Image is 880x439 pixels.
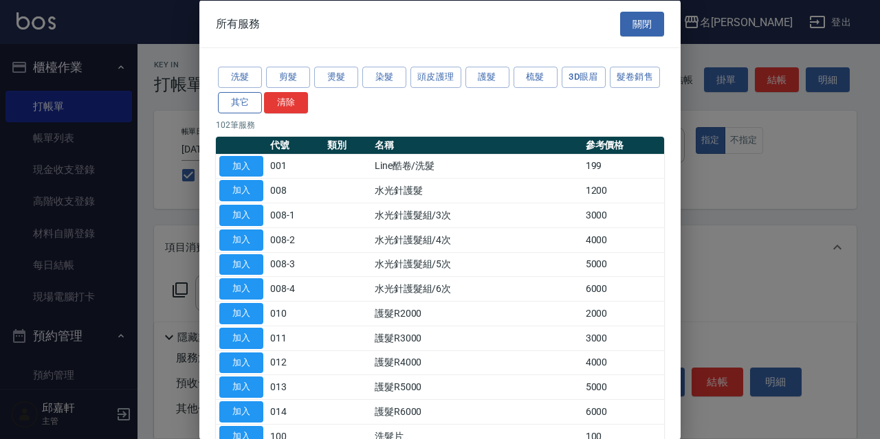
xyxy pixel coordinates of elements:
button: 關閉 [620,11,664,36]
td: 護髮R5000 [371,374,582,399]
td: 6000 [582,276,664,301]
td: 1200 [582,178,664,203]
button: 頭皮護理 [410,67,461,88]
td: 護髮R6000 [371,399,582,424]
p: 102 筆服務 [216,118,664,131]
td: 014 [267,399,324,424]
button: 護髮 [465,67,509,88]
span: 所有服務 [216,16,260,30]
td: 3000 [582,203,664,227]
th: 名稱 [371,136,582,154]
td: 010 [267,301,324,326]
button: 加入 [219,254,263,275]
td: 008-3 [267,252,324,277]
td: 012 [267,350,324,375]
button: 其它 [218,91,262,113]
td: 水光針護髮組/5次 [371,252,582,277]
button: 燙髮 [314,67,358,88]
td: 013 [267,374,324,399]
button: 清除 [264,91,308,113]
td: 5000 [582,252,664,277]
button: 髮卷銷售 [610,67,661,88]
td: 4000 [582,350,664,375]
td: 199 [582,154,664,179]
button: 加入 [219,303,263,324]
th: 代號 [267,136,324,154]
td: 護髮R2000 [371,301,582,326]
button: 3D眼眉 [562,67,606,88]
th: 參考價格 [582,136,664,154]
button: 加入 [219,401,263,423]
td: 水光針護髮組/3次 [371,203,582,227]
th: 類別 [324,136,371,154]
td: 011 [267,326,324,350]
td: Line酷卷/洗髮 [371,154,582,179]
td: 護髮R4000 [371,350,582,375]
button: 梳髮 [514,67,558,88]
button: 加入 [219,352,263,373]
td: 008-2 [267,227,324,252]
td: 008 [267,178,324,203]
td: 3000 [582,326,664,350]
td: 水光針護髮 [371,178,582,203]
button: 加入 [219,376,263,398]
button: 染髮 [362,67,406,88]
td: 5000 [582,374,664,399]
td: 6000 [582,399,664,424]
td: 水光針護髮組/6次 [371,276,582,301]
button: 剪髮 [266,67,310,88]
button: 加入 [219,205,263,226]
button: 加入 [219,327,263,348]
button: 加入 [219,180,263,201]
td: 護髮R3000 [371,326,582,350]
td: 4000 [582,227,664,252]
button: 加入 [219,155,263,177]
button: 加入 [219,278,263,300]
td: 008-4 [267,276,324,301]
button: 加入 [219,229,263,250]
td: 008-1 [267,203,324,227]
td: 2000 [582,301,664,326]
td: 001 [267,154,324,179]
button: 洗髮 [218,67,262,88]
td: 水光針護髮組/4次 [371,227,582,252]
